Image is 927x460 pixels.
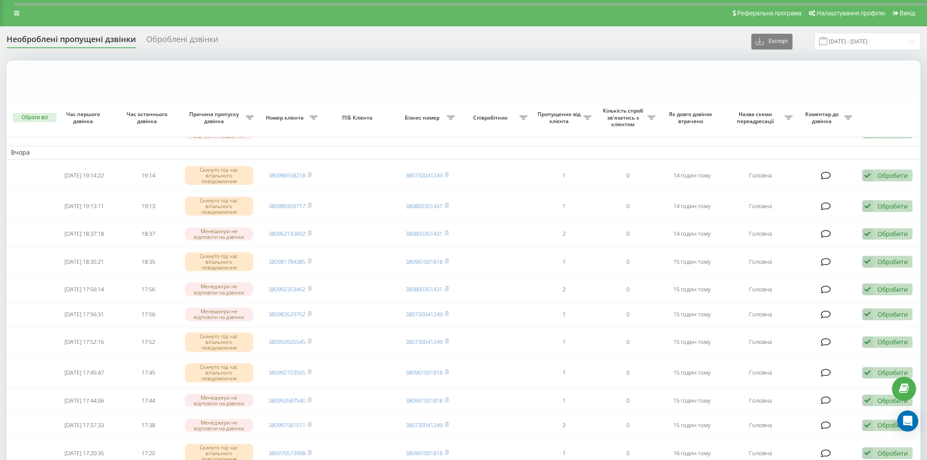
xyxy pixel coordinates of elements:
[116,192,180,221] td: 19:13
[724,223,797,246] td: Головна
[185,197,254,216] div: Скинуто під час вітального повідомлення
[124,111,173,124] span: Час останнього дзвінка
[400,114,447,121] span: Бізнес номер
[52,247,116,276] td: [DATE] 18:35:21
[7,146,920,159] td: Вчора
[724,303,797,326] td: Головна
[269,310,305,318] a: 380983529752
[406,171,442,179] a: 380730041249
[406,285,442,293] a: 380800351431
[463,114,520,121] span: Співробітник
[184,111,245,124] span: Причина пропуску дзвінка
[877,202,908,210] div: Обробити
[532,192,596,221] td: 1
[596,328,660,357] td: 0
[185,394,254,407] div: Менеджери не відповіли на дзвінок
[52,278,116,301] td: [DATE] 17:56:14
[269,368,305,376] a: 380992723505
[269,258,305,265] a: 380981784385
[185,283,254,296] div: Менеджери не відповіли на дзвінок
[262,114,310,121] span: Номер клієнта
[52,358,116,387] td: [DATE] 17:45:47
[116,161,180,190] td: 19:14
[269,171,305,179] a: 380986558218
[269,396,305,404] a: 380950587540
[751,34,793,50] button: Експорт
[667,111,717,124] span: Як довго дзвінок втрачено
[185,252,254,272] div: Скинуто під час вітального повідомлення
[660,192,724,221] td: 14 годин тому
[532,358,596,387] td: 1
[596,414,660,437] td: 0
[877,258,908,266] div: Обробити
[737,10,802,17] span: Реферальна програма
[406,396,442,404] a: 380961001818
[877,230,908,238] div: Обробити
[724,278,797,301] td: Головна
[817,10,885,17] span: Налаштування профілю
[60,111,109,124] span: Час першого дзвінка
[116,247,180,276] td: 18:35
[724,328,797,357] td: Головна
[600,107,647,128] span: Кількість спроб зв'язатись з клієнтом
[877,421,908,429] div: Обробити
[185,166,254,185] div: Скинуто під час вітального повідомлення
[877,310,908,318] div: Обробити
[406,338,442,346] a: 380730041249
[52,414,116,437] td: [DATE] 17:37:33
[52,328,116,357] td: [DATE] 17:52:16
[52,223,116,246] td: [DATE] 18:37:18
[724,414,797,437] td: Головна
[116,328,180,357] td: 17:52
[724,192,797,221] td: Головна
[406,310,442,318] a: 380730041249
[660,358,724,387] td: 15 годин тому
[116,414,180,437] td: 17:38
[660,223,724,246] td: 14 годин тому
[406,368,442,376] a: 380961001818
[116,223,180,246] td: 18:37
[660,303,724,326] td: 15 годин тому
[900,10,915,17] span: Вихід
[596,192,660,221] td: 0
[877,396,908,405] div: Обробити
[596,223,660,246] td: 0
[185,363,254,382] div: Скинуто під час вітального повідомлення
[596,247,660,276] td: 0
[185,419,254,432] div: Менеджери не відповіли на дзвінок
[52,389,116,412] td: [DATE] 17:44:06
[660,389,724,412] td: 15 годин тому
[269,285,305,293] a: 380992353462
[532,161,596,190] td: 1
[269,202,305,210] a: 380989309717
[406,421,442,429] a: 380730041249
[596,278,660,301] td: 0
[52,161,116,190] td: [DATE] 19:14:22
[897,410,918,432] div: Open Intercom Messenger
[406,202,442,210] a: 380800351431
[406,449,442,457] a: 380961001818
[877,338,908,346] div: Обробити
[724,358,797,387] td: Головна
[596,161,660,190] td: 0
[185,227,254,241] div: Менеджери не відповіли на дзвінок
[406,230,442,237] a: 380800351431
[7,35,136,48] div: Необроблені пропущені дзвінки
[660,278,724,301] td: 15 годин тому
[269,230,305,237] a: 380962143692
[877,171,908,180] div: Обробити
[116,389,180,412] td: 17:44
[532,414,596,437] td: 2
[877,368,908,377] div: Обробити
[596,358,660,387] td: 0
[52,192,116,221] td: [DATE] 19:13:11
[185,333,254,352] div: Скинуто під час вітального повідомлення
[728,111,785,124] span: Назва схеми переадресації
[269,449,305,457] a: 380970573998
[13,113,57,123] button: Обрати всі
[185,308,254,321] div: Менеджери не відповіли на дзвінок
[532,247,596,276] td: 1
[596,303,660,326] td: 0
[116,358,180,387] td: 17:45
[724,247,797,276] td: Головна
